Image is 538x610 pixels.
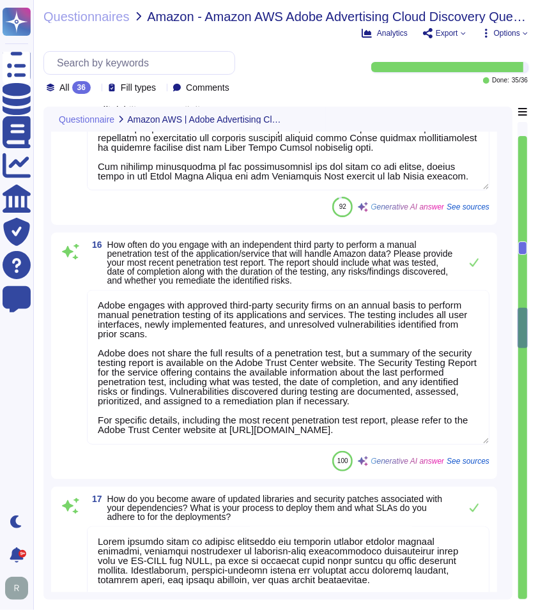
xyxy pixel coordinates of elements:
span: Questionnaires [43,10,130,23]
input: Search by keywords [50,52,234,74]
span: How often do you engage with an independent third party to perform a manual penetration test of t... [107,240,453,286]
span: 16 [87,240,102,249]
span: Amazon AWS | Adobe Advertising Cloud Discovery Questions for Third-party SaaS [127,115,283,124]
textarea: Adobe engages with approved third-party security firms on an annual basis to perform manual penet... [87,290,489,445]
span: How do you become aware of updated libraries and security patches associated with your dependenci... [107,494,443,522]
button: user [3,574,37,602]
span: Amazon - Amazon AWS Adobe Advertising Cloud Discovery Questions for Third party SaaS [147,10,528,23]
span: See sources [447,457,489,465]
span: Options [494,29,520,37]
span: Generative AI answer [371,203,444,211]
button: Analytics [362,28,408,38]
span: See sources [447,203,489,211]
span: 100 [337,457,348,464]
span: Analytics [377,29,408,37]
span: Fill types [121,83,156,92]
span: 35 / 36 [512,77,528,84]
span: Export [436,29,458,37]
span: All [59,83,70,92]
span: 17 [87,494,102,503]
div: 36 [72,81,91,94]
span: 92 [339,203,346,210]
span: Generative AI answer [371,457,444,465]
img: user [5,577,28,600]
span: Comments [186,83,229,92]
div: 9+ [19,550,26,558]
span: Questionnaire [59,115,114,124]
span: Done: [492,77,509,84]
